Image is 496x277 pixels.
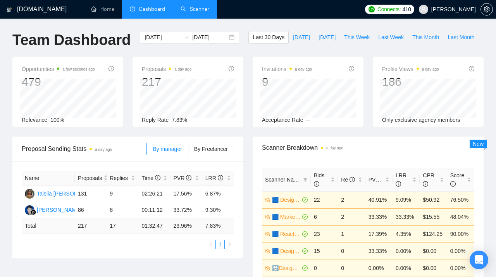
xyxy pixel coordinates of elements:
[295,67,312,71] time: a day ago
[206,240,215,249] li: Previous Page
[311,242,338,260] td: 15
[402,5,411,14] span: 410
[301,174,309,185] span: filter
[78,174,102,182] span: Proposals
[248,31,289,43] button: Last 30 Days
[365,191,393,208] td: 40.91%
[107,171,138,186] th: Replies
[382,74,439,89] div: 186
[377,5,401,14] span: Connects:
[338,208,365,225] td: 2
[145,33,180,42] input: Start date
[289,31,314,43] button: [DATE]
[138,202,170,218] td: 00:11:12
[365,260,393,277] td: 0.00%
[174,67,191,71] time: a day ago
[208,242,213,247] span: left
[319,33,336,42] span: [DATE]
[107,218,138,234] td: 17
[412,33,439,42] span: This Month
[293,33,310,42] span: [DATE]
[25,190,98,196] a: TPTaisiia [PERSON_NAME]
[382,117,460,123] span: Only exclusive agency members
[262,64,312,74] span: Invitations
[174,175,192,181] span: PVR
[340,31,374,43] button: This Week
[141,175,160,181] span: Time
[216,240,224,249] a: 1
[311,260,338,277] td: 0
[421,7,426,12] span: user
[473,141,484,147] span: New
[265,197,270,203] span: crown
[302,231,308,237] span: check-circle
[338,191,365,208] td: 2
[202,186,234,202] td: 6.87%
[107,202,138,218] td: 8
[130,6,135,12] span: dashboard
[181,6,209,12] a: searchScanner
[22,218,75,234] td: Total
[393,191,420,208] td: 9.09%
[272,196,301,204] a: 🟦 Design Landing and corporate
[450,172,465,187] span: Score
[62,67,95,71] time: a few seconds ago
[265,177,301,183] span: Scanner Name
[215,240,225,249] li: 1
[31,209,36,215] img: gigradar-bm.png
[202,202,234,218] td: 9.30%
[170,186,202,202] td: 17.56%
[420,225,447,242] td: $124.25
[225,240,234,249] button: right
[272,247,301,255] a: 🟦 Design SaaS
[311,225,338,242] td: 23
[314,181,319,187] span: info-circle
[378,33,404,42] span: Last Week
[75,186,107,202] td: 131
[91,6,114,12] a: homeHome
[265,265,270,271] span: crown
[7,3,12,16] img: logo
[365,225,393,242] td: 17.39%
[374,31,408,43] button: Last Week
[469,66,474,71] span: info-circle
[314,172,324,187] span: Bids
[142,117,169,123] span: Reply Rate
[338,260,365,277] td: 0
[202,218,234,234] td: 7.83 %
[265,231,270,237] span: crown
[393,242,420,260] td: 0.00%
[265,248,270,254] span: crown
[262,117,303,123] span: Acceptance Rate
[443,31,479,43] button: Last Month
[420,191,447,208] td: $50.92
[253,33,284,42] span: Last 30 Days
[138,186,170,202] td: 02:26:21
[408,31,443,43] button: This Month
[396,181,401,187] span: info-circle
[272,213,301,221] a: 🟦 Marketplace | E-commerce | Outstaff
[153,146,182,152] span: By manager
[344,33,370,42] span: This Week
[447,225,474,242] td: 90.00%
[349,66,354,71] span: info-circle
[420,208,447,225] td: $15.55
[50,117,64,123] span: 100%
[172,117,187,123] span: 7.83%
[183,34,189,40] span: to
[262,143,474,152] span: Scanner Breakdown
[183,34,189,40] span: swap-right
[206,240,215,249] button: left
[108,66,114,71] span: info-circle
[272,264,301,272] a: 🔛Design SaaS
[302,248,308,254] span: check-circle
[381,177,386,182] span: info-circle
[481,6,493,12] span: setting
[192,33,227,42] input: End date
[12,31,131,49] h1: Team Dashboard
[365,208,393,225] td: 33.33%
[225,240,234,249] li: Next Page
[22,64,95,74] span: Opportunities
[302,214,308,220] span: check-circle
[311,208,338,225] td: 6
